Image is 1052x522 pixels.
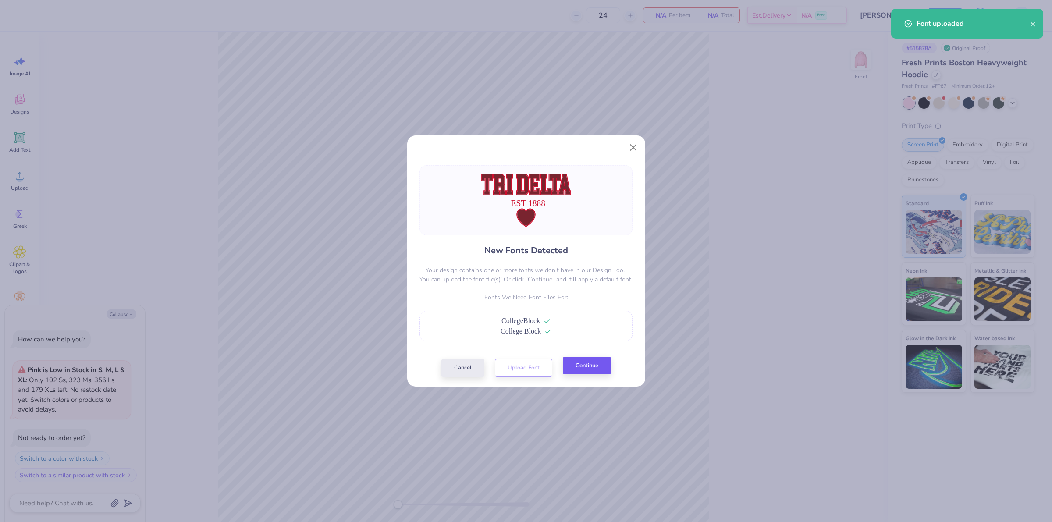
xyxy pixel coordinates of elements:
[441,359,484,377] button: Cancel
[419,293,633,302] p: Fonts We Need Font Files For:
[563,357,611,375] button: Continue
[484,244,568,257] h4: New Fonts Detected
[419,266,633,284] p: Your design contains one or more fonts we don't have in our Design Tool. You can upload the font ...
[1030,18,1036,29] button: close
[501,327,541,335] span: College Block
[625,139,641,156] button: Close
[501,317,540,324] span: CollegeBlock
[917,18,1030,29] div: Font uploaded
